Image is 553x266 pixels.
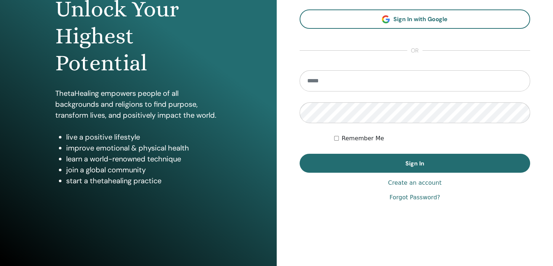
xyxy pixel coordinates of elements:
a: Sign In with Google [300,9,530,29]
span: or [407,46,422,55]
li: live a positive lifestyle [66,132,221,142]
li: learn a world-renowned technique [66,153,221,164]
span: Sign In with Google [393,15,448,23]
div: Keep me authenticated indefinitely or until I manually logout [334,134,530,143]
p: ThetaHealing empowers people of all backgrounds and religions to find purpose, transform lives, a... [55,88,221,121]
li: start a thetahealing practice [66,175,221,186]
a: Forgot Password? [389,193,440,202]
a: Create an account [388,179,441,187]
li: join a global community [66,164,221,175]
label: Remember Me [342,134,384,143]
button: Sign In [300,154,530,173]
li: improve emotional & physical health [66,142,221,153]
span: Sign In [405,160,424,167]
